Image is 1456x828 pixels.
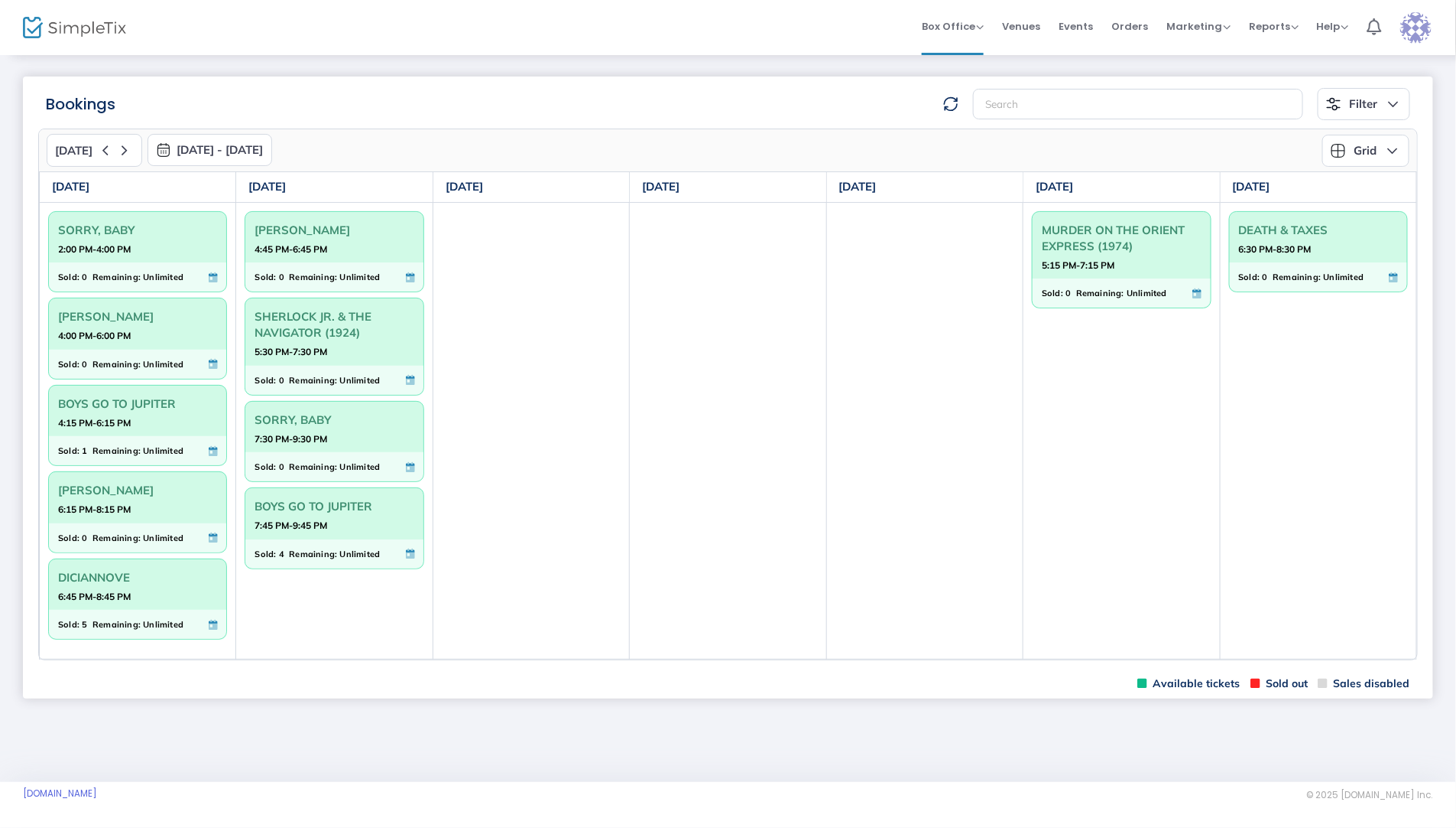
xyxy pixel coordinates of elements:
[255,218,413,242] span: [PERSON_NAME]
[148,134,272,166] button: [DATE] - [DATE]
[1220,172,1416,203] th: [DATE]
[1042,256,1114,275] strong: 5:15 PM-7:15 PM
[46,93,115,116] m-panel-title: Bookings
[255,458,276,475] span: Sold:
[1263,269,1268,285] span: 0
[236,172,433,203] th: [DATE]
[58,616,79,633] span: Sold:
[58,566,217,589] span: DICIANNOVE
[630,172,826,203] th: [DATE]
[1002,7,1040,46] span: Venues
[1111,7,1148,46] span: Orders
[943,96,958,112] img: refresh-data
[1324,269,1364,285] span: Unlimited
[1023,172,1220,203] th: [DATE]
[82,442,87,459] span: 1
[58,305,217,328] span: [PERSON_NAME]
[58,356,79,373] span: Sold:
[1326,96,1341,112] img: filter
[1059,7,1093,46] span: Events
[82,530,87,546] span: 0
[92,269,141,285] span: Remaining:
[1127,285,1167,302] span: Unlimited
[55,144,92,158] span: [DATE]
[255,516,327,535] strong: 7:45 PM-9:45 PM
[1250,676,1308,691] span: Sold out
[58,587,131,606] strong: 6:45 PM-8:45 PM
[58,392,217,416] span: BOYS GO TO JUPITER
[92,530,141,546] span: Remaining:
[1249,19,1299,34] span: Reports
[1331,143,1346,158] img: grid
[255,240,327,259] strong: 4:45 PM-6:45 PM
[143,530,183,546] span: Unlimited
[289,269,337,285] span: Remaining:
[279,372,284,389] span: 0
[92,616,141,633] span: Remaining:
[82,356,87,373] span: 0
[58,530,79,546] span: Sold:
[58,326,131,345] strong: 4:00 PM-6:00 PM
[1318,88,1410,120] button: Filter
[1239,240,1312,259] strong: 6:30 PM-8:30 PM
[92,356,141,373] span: Remaining:
[340,372,381,389] span: Unlimited
[82,269,87,285] span: 0
[58,413,131,432] strong: 4:15 PM-6:15 PM
[433,172,629,203] th: [DATE]
[255,408,413,432] span: SORRY, BABY
[58,218,217,242] span: SORRY, BABY
[23,787,97,800] a: [DOMAIN_NAME]
[279,458,284,475] span: 0
[340,546,381,562] span: Unlimited
[1318,676,1410,691] span: Sales disabled
[289,546,337,562] span: Remaining:
[1065,285,1071,302] span: 0
[156,142,171,158] img: monthly
[143,616,183,633] span: Unlimited
[1042,218,1201,258] span: MURDER ON THE ORIENT EXPRESS (1974)
[58,442,79,459] span: Sold:
[255,342,327,361] strong: 5:30 PM-7:30 PM
[58,478,217,502] span: [PERSON_NAME]
[255,494,413,518] span: BOYS GO TO JUPITER
[1273,269,1321,285] span: Remaining:
[1076,285,1124,302] span: Remaining:
[1306,789,1433,801] span: © 2025 [DOMAIN_NAME] Inc.
[1042,285,1063,302] span: Sold:
[289,372,337,389] span: Remaining:
[973,89,1303,120] input: Search
[922,19,984,34] span: Box Office
[58,240,131,259] strong: 2:00 PM-4:00 PM
[255,429,327,448] strong: 7:30 PM-9:30 PM
[340,458,381,475] span: Unlimited
[1239,269,1260,285] span: Sold:
[92,442,141,459] span: Remaining:
[143,269,183,285] span: Unlimited
[1317,19,1349,34] span: Help
[58,269,79,285] span: Sold:
[143,356,183,373] span: Unlimited
[143,442,183,459] span: Unlimited
[279,269,284,285] span: 0
[289,458,337,475] span: Remaining:
[1239,218,1398,242] span: DEATH & TAXES
[1137,676,1240,691] span: Available tickets
[40,172,236,203] th: [DATE]
[255,546,276,562] span: Sold:
[826,172,1023,203] th: [DATE]
[255,305,413,344] span: SHERLOCK JR. & THE NAVIGATOR (1924)
[340,269,381,285] span: Unlimited
[1322,135,1409,167] button: Grid
[1166,19,1231,34] span: Marketing
[82,616,87,633] span: 5
[47,134,142,167] button: [DATE]
[255,269,276,285] span: Sold:
[255,372,276,389] span: Sold:
[279,546,284,562] span: 4
[58,500,131,519] strong: 6:15 PM-8:15 PM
